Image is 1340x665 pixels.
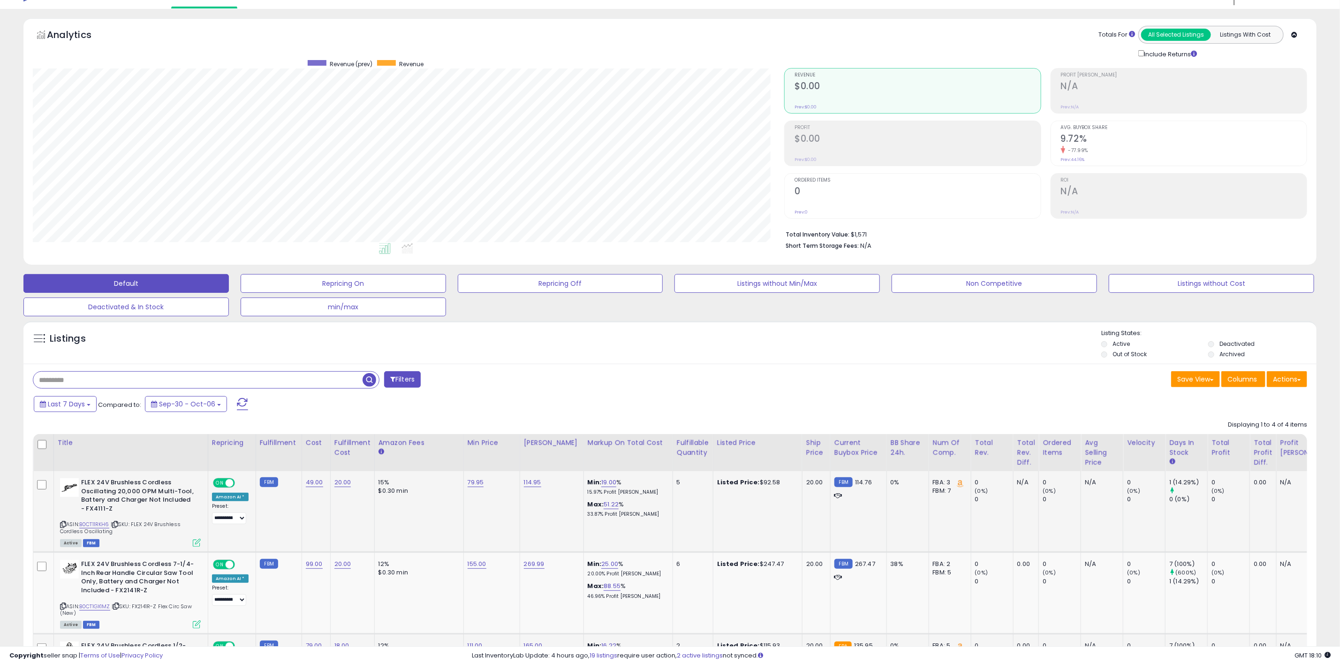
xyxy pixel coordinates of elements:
b: Listed Price: [717,559,760,568]
span: N/A [860,241,871,250]
div: N/A [1280,478,1333,487]
label: Deactivated [1219,340,1255,348]
div: Amazon AI * [212,574,249,583]
div: FBM: 5 [933,568,964,577]
a: 155.00 [468,559,486,569]
div: 0 [1127,577,1165,586]
div: $0.30 min [379,487,456,495]
div: 12% [379,560,456,568]
b: FLEX 24V Brushless Cordless 7-1/4-Inch Rear Handle Circular Saw Tool Only, Battery and Charger No... [81,560,195,597]
div: Listed Price [717,438,798,448]
a: Terms of Use [80,651,120,660]
button: Repricing Off [458,274,663,293]
a: B0CT11RKH6 [79,520,109,528]
span: Profit [PERSON_NAME] [1061,73,1307,78]
b: FLEX 24V Brushless Cordless Oscillating 20,000 OPM Multi-Tool, Battery and Charger Not Included -... [81,478,195,515]
p: 20.00% Profit [PERSON_NAME] [588,571,666,577]
div: [PERSON_NAME] [524,438,580,448]
small: Prev: $0.00 [795,157,817,162]
div: 0 [1127,495,1165,504]
li: $1,571 [786,228,1300,239]
th: The percentage added to the cost of goods (COGS) that forms the calculator for Min & Max prices. [583,434,673,471]
div: Total Profit [1211,438,1246,458]
div: % [588,500,666,518]
span: Columns [1227,375,1257,384]
span: Ordered Items [795,178,1040,183]
div: 0 [1127,560,1165,568]
a: 49.00 [306,478,323,487]
div: 0 [1127,478,1165,487]
h2: $0.00 [795,133,1040,146]
div: 0.00 [1254,478,1269,487]
button: Non Competitive [892,274,1097,293]
a: 79.95 [468,478,484,487]
div: Amazon AI * [212,493,249,501]
small: (600%) [1176,569,1196,576]
a: 19 listings [590,651,617,660]
button: min/max [241,298,446,316]
span: Revenue [795,73,1040,78]
div: 0 [975,560,1013,568]
a: 2 active listings [677,651,723,660]
div: Fulfillment [260,438,298,448]
b: Max: [588,500,604,509]
h2: 0 [795,186,1040,199]
div: 0% [891,478,922,487]
button: Columns [1221,371,1265,387]
p: 15.97% Profit [PERSON_NAME] [588,489,666,496]
span: Avg. Buybox Share [1061,125,1307,130]
a: B0CT1GX1MZ [79,603,110,611]
a: 25.00 [601,559,618,569]
h2: N/A [1061,81,1307,93]
div: 0 [1211,577,1249,586]
div: Displaying 1 to 4 of 4 items [1228,420,1307,429]
small: FBM [834,559,853,569]
div: Cost [306,438,326,448]
span: Revenue (prev) [330,60,372,68]
small: Amazon Fees. [379,448,384,456]
div: 7 (100%) [1169,560,1207,568]
div: Include Returns [1131,48,1209,59]
span: Sep-30 - Oct-06 [159,399,215,409]
div: Repricing [212,438,252,448]
div: Min Price [468,438,516,448]
div: Amazon Fees [379,438,460,448]
button: Listings without Cost [1109,274,1314,293]
button: Sep-30 - Oct-06 [145,396,227,412]
div: Title [58,438,204,448]
small: Prev: 0 [795,209,808,215]
a: 19.00 [601,478,616,487]
small: FBM [834,477,853,487]
span: Revenue [399,60,424,68]
small: -77.99% [1065,147,1089,154]
div: Last InventoryLab Update: 4 hours ago, require user action, not synced. [472,651,1331,660]
div: % [588,560,666,577]
small: Days In Stock. [1169,458,1175,466]
div: 0.00 [1017,560,1032,568]
div: 0 [1043,577,1081,586]
div: BB Share 24h. [891,438,925,458]
div: ASIN: [60,560,201,627]
span: Profit [795,125,1040,130]
label: Active [1113,340,1130,348]
div: $0.30 min [379,568,456,577]
div: $247.47 [717,560,795,568]
div: 0 [1211,478,1249,487]
div: 0 [1043,560,1081,568]
span: FBM [83,539,100,547]
button: Filters [384,371,421,388]
div: Preset: [212,585,249,605]
small: (0%) [1211,569,1225,576]
div: FBM: 7 [933,487,964,495]
a: 51.22 [604,500,619,509]
div: Total Rev. [975,438,1009,458]
div: ASIN: [60,478,201,546]
div: Markup on Total Cost [588,438,669,448]
a: 99.00 [306,559,323,569]
small: (0%) [975,487,988,495]
h2: $0.00 [795,81,1040,93]
div: Fulfillment Cost [334,438,371,458]
button: Actions [1267,371,1307,387]
div: Total Rev. Diff. [1017,438,1035,467]
div: Preset: [212,503,249,524]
